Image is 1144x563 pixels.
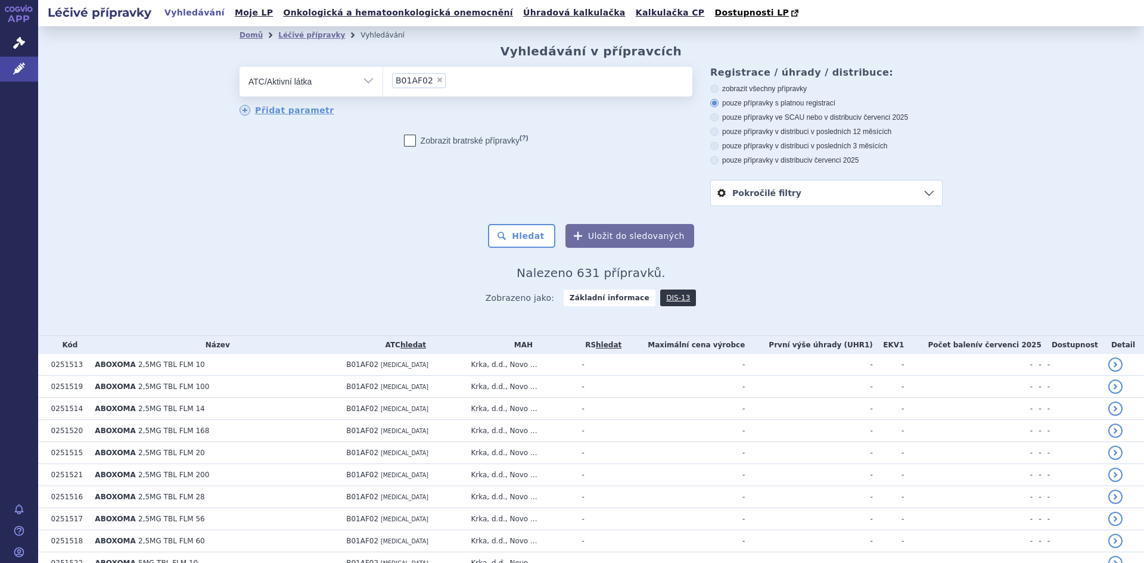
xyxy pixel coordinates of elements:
abbr: (?) [520,134,528,142]
td: - [904,530,1033,552]
span: ABOXOMA [95,360,135,369]
span: B01AF02 [346,427,378,435]
td: - [1042,508,1102,530]
a: detail [1108,468,1123,482]
label: Zobrazit bratrské přípravky [404,135,529,147]
td: - [576,442,625,464]
label: pouze přípravky s platnou registrací [710,98,943,108]
td: - [625,508,745,530]
span: [MEDICAL_DATA] [381,406,428,412]
span: [MEDICAL_DATA] [381,362,428,368]
td: - [904,442,1033,464]
td: - [576,398,625,420]
span: v červenci 2025 [809,156,859,164]
a: Kalkulačka CP [632,5,708,21]
span: v červenci 2025 [858,113,908,122]
td: 0251517 [45,508,89,530]
span: B01AF02 [396,76,433,85]
span: [MEDICAL_DATA] [381,538,428,545]
a: Onkologická a hematoonkologická onemocnění [279,5,517,21]
span: B01AF02 [346,405,378,413]
td: 0251515 [45,442,89,464]
td: - [1033,442,1042,464]
td: - [1042,420,1102,442]
td: - [1033,376,1042,398]
td: - [745,354,872,376]
th: První výše úhrady (UHR1) [745,336,872,354]
td: - [873,376,904,398]
th: Maximální cena výrobce [625,336,745,354]
button: Uložit do sledovaných [565,224,694,248]
span: B01AF02 [346,537,378,545]
td: - [576,486,625,508]
span: × [436,76,443,83]
td: - [745,442,872,464]
span: B01AF02 [346,471,378,479]
td: - [873,486,904,508]
a: detail [1108,490,1123,504]
th: RS [576,336,625,354]
a: Domů [240,31,263,39]
td: - [625,420,745,442]
span: [MEDICAL_DATA] [381,472,428,478]
td: - [576,464,625,486]
span: 2,5MG TBL FLM 60 [138,537,205,545]
span: 2,5MG TBL FLM 10 [138,360,205,369]
span: [MEDICAL_DATA] [381,516,428,522]
a: Přidat parametr [240,105,334,116]
td: - [904,398,1033,420]
a: Léčivé přípravky [278,31,345,39]
td: - [625,398,745,420]
td: - [1033,508,1042,530]
span: ABOXOMA [95,515,135,523]
span: 2,5MG TBL FLM 56 [138,515,205,523]
td: - [873,442,904,464]
td: 0251520 [45,420,89,442]
td: Krka, d.d., Novo ... [465,398,576,420]
a: hledat [400,341,426,349]
span: ABOXOMA [95,449,135,457]
span: 2,5MG TBL FLM 14 [138,405,205,413]
td: 0251514 [45,398,89,420]
th: ATC [340,336,465,354]
td: Krka, d.d., Novo ... [465,354,576,376]
a: detail [1108,534,1123,548]
td: - [873,530,904,552]
td: - [625,530,745,552]
span: B01AF02 [346,360,378,369]
a: detail [1108,424,1123,438]
span: B01AF02 [346,493,378,501]
a: Úhradová kalkulačka [520,5,629,21]
td: - [1042,464,1102,486]
label: pouze přípravky ve SCAU nebo v distribuci [710,113,943,122]
span: 2,5MG TBL FLM 28 [138,493,205,501]
td: - [904,464,1033,486]
td: - [625,464,745,486]
span: ABOXOMA [95,471,135,479]
td: - [745,530,872,552]
label: pouze přípravky v distribuci [710,155,943,165]
a: detail [1108,402,1123,416]
span: [MEDICAL_DATA] [381,428,428,434]
td: Krka, d.d., Novo ... [465,508,576,530]
span: [MEDICAL_DATA] [381,450,428,456]
td: - [904,508,1033,530]
span: ABOXOMA [95,405,135,413]
th: Dostupnost [1042,336,1102,354]
td: Krka, d.d., Novo ... [465,442,576,464]
h2: Vyhledávání v přípravcích [500,44,682,58]
a: Pokročilé filtry [711,181,942,206]
span: ABOXOMA [95,537,135,545]
td: 0251513 [45,354,89,376]
td: - [873,398,904,420]
td: - [1033,464,1042,486]
a: Dostupnosti LP [711,5,804,21]
td: - [904,420,1033,442]
td: - [904,376,1033,398]
td: - [576,508,625,530]
a: detail [1108,512,1123,526]
span: ABOXOMA [95,493,135,501]
td: - [576,530,625,552]
td: - [745,464,872,486]
td: - [1042,442,1102,464]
